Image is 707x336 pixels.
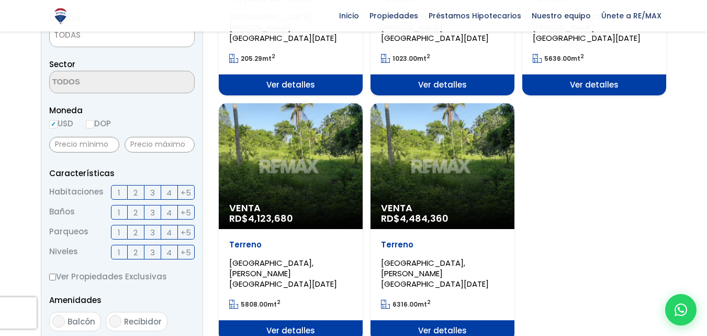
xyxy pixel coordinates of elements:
span: Ver detalles [219,74,363,95]
span: 4 [166,226,172,239]
span: Habitaciones [49,185,104,200]
span: 5636.00 [544,54,571,63]
span: 5808.00 [241,300,267,309]
sup: 2 [427,298,431,306]
label: Ver Propiedades Exclusivas [49,270,195,283]
sup: 2 [277,298,280,306]
span: 3 [150,246,155,259]
span: TODAS [54,29,81,40]
input: DOP [86,120,94,128]
span: 1 [118,206,120,219]
span: 4,484,360 [400,212,448,225]
span: 6316.00 [392,300,418,309]
p: Características [49,167,195,180]
p: Terreno [381,240,504,250]
span: Únete a RE/MAX [596,8,667,24]
span: mt [229,54,275,63]
span: +5 [181,206,191,219]
span: 1 [118,246,120,259]
span: Venta [381,203,504,213]
textarea: Search [50,71,151,94]
span: TODAS [50,28,194,42]
label: USD [49,117,73,130]
span: 4 [166,186,172,199]
input: USD [49,120,58,128]
span: Nuestro equipo [526,8,596,24]
input: Balcón [52,315,65,328]
span: Inicio [334,8,364,24]
span: 1 [118,226,120,239]
span: 3 [150,206,155,219]
span: 1 [118,186,120,199]
span: mt [229,300,280,309]
sup: 2 [580,52,584,60]
p: Amenidades [49,294,195,307]
span: Sector [49,59,75,70]
span: 4 [166,246,172,259]
span: Venta [229,203,352,213]
span: Baños [49,205,75,220]
span: [GEOGRAPHIC_DATA], [PERSON_NAME][GEOGRAPHIC_DATA][DATE] [381,257,489,289]
span: RD$ [229,212,293,225]
span: +5 [181,246,191,259]
span: mt [381,300,431,309]
span: Niveles [49,245,78,259]
p: Terreno [229,240,352,250]
span: 205.29 [241,54,262,63]
span: Parqueos [49,225,88,240]
input: Precio mínimo [49,137,119,153]
input: Precio máximo [125,137,195,153]
span: 4,123,680 [248,212,293,225]
span: Moneda [49,104,195,117]
sup: 2 [427,52,430,60]
span: 3 [150,186,155,199]
span: Balcón [68,316,95,327]
input: Recibidor [109,315,121,328]
span: Ver detalles [522,74,666,95]
input: Ver Propiedades Exclusivas [49,274,56,280]
span: Propiedades [364,8,423,24]
span: TODAS [49,25,195,47]
span: 2 [133,186,138,199]
span: Préstamos Hipotecarios [423,8,526,24]
span: mt [381,54,430,63]
span: +5 [181,186,191,199]
span: [GEOGRAPHIC_DATA], [PERSON_NAME][GEOGRAPHIC_DATA][DATE] [229,257,337,289]
sup: 2 [272,52,275,60]
span: +5 [181,226,191,239]
span: 3 [150,226,155,239]
label: DOP [86,117,111,130]
img: Logo de REMAX [51,7,70,25]
span: 1023.00 [392,54,417,63]
span: Ver detalles [371,74,514,95]
span: 4 [166,206,172,219]
span: 2 [133,246,138,259]
span: 2 [133,206,138,219]
span: Recibidor [124,316,162,327]
span: 2 [133,226,138,239]
span: mt [533,54,584,63]
span: RD$ [381,212,448,225]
